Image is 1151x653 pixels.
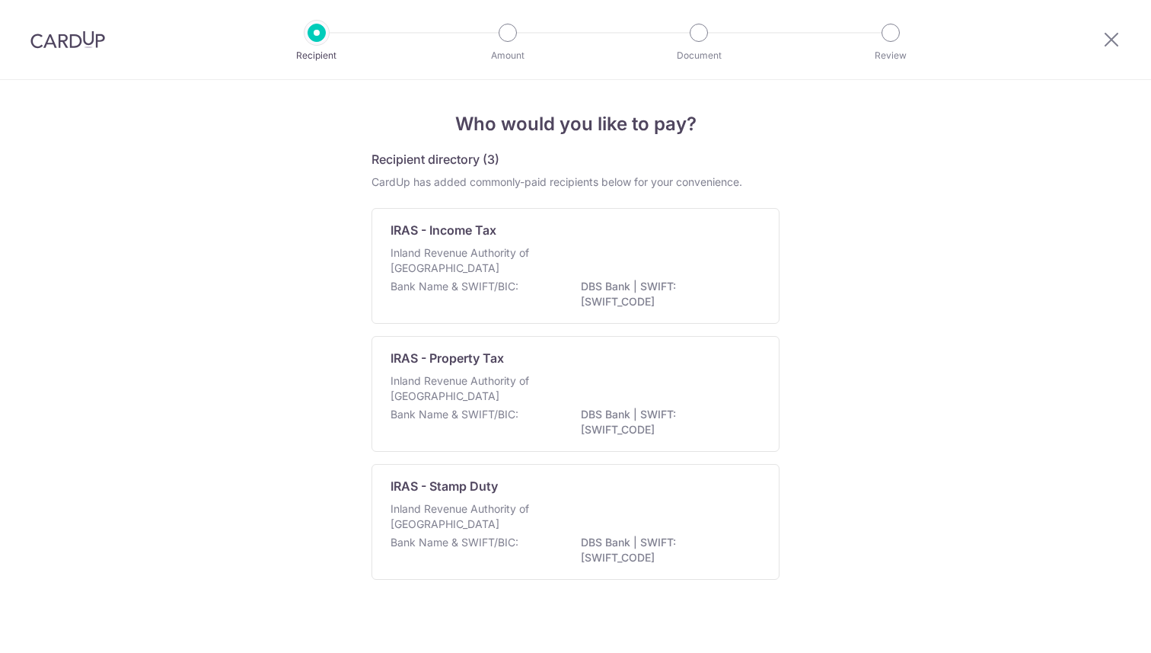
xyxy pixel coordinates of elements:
[834,48,947,63] p: Review
[391,349,504,367] p: IRAS - Property Tax
[391,221,496,239] p: IRAS - Income Tax
[451,48,564,63] p: Amount
[391,501,552,532] p: Inland Revenue Authority of [GEOGRAPHIC_DATA]
[581,279,751,309] p: DBS Bank | SWIFT: [SWIFT_CODE]
[391,407,518,422] p: Bank Name & SWIFT/BIC:
[581,535,751,565] p: DBS Bank | SWIFT: [SWIFT_CODE]
[371,174,780,190] div: CardUp has added commonly-paid recipients below for your convenience.
[642,48,755,63] p: Document
[391,245,552,276] p: Inland Revenue Authority of [GEOGRAPHIC_DATA]
[391,373,552,404] p: Inland Revenue Authority of [GEOGRAPHIC_DATA]
[391,279,518,294] p: Bank Name & SWIFT/BIC:
[371,150,499,168] h5: Recipient directory (3)
[581,407,751,437] p: DBS Bank | SWIFT: [SWIFT_CODE]
[391,477,498,495] p: IRAS - Stamp Duty
[371,110,780,138] h4: Who would you like to pay?
[1053,607,1136,645] iframe: Opens a widget where you can find more information
[391,535,518,550] p: Bank Name & SWIFT/BIC:
[260,48,373,63] p: Recipient
[30,30,105,49] img: CardUp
